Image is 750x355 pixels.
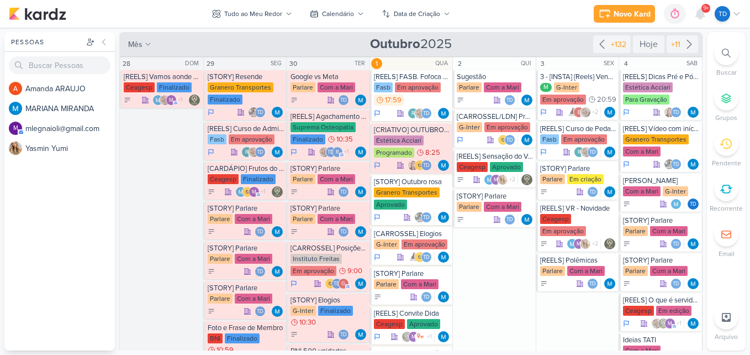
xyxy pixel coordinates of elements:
div: Thais de carvalho [670,159,682,170]
div: Colaboradores: Amannda Primo, emersongranero@ginter.com.br, Sarah Violante, Thais de carvalho, ma... [567,107,601,118]
div: mlegnaioli@gmail.com [166,95,177,106]
img: Sarah Violante [580,147,591,158]
p: Td [340,229,347,235]
img: MARIANA MIRANDA [604,147,615,158]
span: 2025 [370,35,452,53]
div: Thais de carvalho [255,226,266,237]
img: MARIANA MIRANDA [670,199,682,210]
div: [STORY] Parlare [457,192,534,201]
div: Em aprovação [484,122,530,132]
img: Sarah Violante [414,108,425,119]
img: Leviê Agência de Marketing Digital [272,186,283,197]
div: A Fazer [124,96,131,104]
div: Thais de carvalho [255,107,266,118]
div: [STORY] Parlare [208,204,284,213]
div: Colaboradores: MARIANA MIRANDA [670,199,684,210]
p: m [577,242,581,247]
div: m l e g n a i o l i @ g m a i l . c o m [25,123,115,134]
div: Em aprovação [402,239,447,249]
span: 9+ [703,4,709,13]
div: Responsável: MARIANA MIRANDA [272,107,283,118]
p: Td [506,217,513,223]
div: Colaboradores: MARIANA MIRANDA, mlegnaioli@gmail.com, Yasmin Yumi, ow se liga, Thais de carvalho [567,238,601,249]
div: Responsável: Leviê Agência de Marketing Digital [272,186,283,197]
p: Td [690,202,696,207]
div: Colaboradores: Thais de carvalho [587,186,601,197]
div: Fasb [208,134,226,144]
div: Google vs Meta [291,72,367,81]
div: [REELS] Dicas Pré e Pós Maquiagem [623,72,700,81]
div: Responsável: MARIANA MIRANDA [272,226,283,237]
img: MARIANA MIRANDA [604,186,615,197]
div: Responsável: MARIANA MIRANDA [438,160,449,171]
div: Colaboradores: MARIANA MIRANDA, IDBOX - Agência de Design, mlegnaioli@gmail.com, Thais de carvalho [235,186,268,197]
div: Thais de carvalho [688,199,699,210]
p: e [578,110,580,116]
div: Thais de carvalho [338,226,349,237]
div: Em aprovação [540,95,586,105]
div: Responsável: MARIANA MIRANDA [438,212,449,223]
div: Colaboradores: Tatiane Acciari, IDBOX - Agência de Design, Thais de carvalho [408,160,435,171]
div: Com a Mari [318,174,355,184]
div: Responsável: MARIANA MIRANDA [688,107,699,118]
div: Em criação [567,174,604,184]
span: 17:59 [385,96,402,104]
div: Ceagesp [540,214,571,224]
div: [STORY] Resende [208,72,284,81]
div: Responsável: MARIANA MIRANDA [355,147,366,158]
div: Colaboradores: MARIANA MIRANDA, mlegnaioli@gmail.com, Yasmin Yumi, ow se liga, Thais de carvalho [484,174,518,185]
p: Pendente [712,158,741,168]
div: 30 [288,58,299,69]
img: MARIANA MIRANDA [688,107,699,118]
div: [STORY] Outubro rosa [374,177,451,186]
div: Estética Acciari [623,82,673,92]
div: Aprovado [490,162,523,172]
span: 10:35 [336,135,353,143]
div: A Fazer [457,176,464,184]
div: A Fazer [291,188,298,196]
div: emersongranero@ginter.com.br [573,107,584,118]
img: IDBOX - Agência de Design [242,186,253,197]
span: +2 [508,175,515,184]
img: MARIANA MIRANDA [272,107,283,118]
div: A Fazer [291,96,298,104]
div: Colaboradores: Everton Granero, Thais de carvalho [248,107,268,118]
p: r [336,150,339,155]
div: QUA [435,59,451,68]
div: Para Gravação [623,95,669,105]
div: Em Andamento [208,148,214,156]
div: Colaboradores: Thais de carvalho [338,95,352,106]
p: Td [506,138,513,143]
div: A Fazer [457,96,464,104]
div: [STORY] Parlare [540,164,617,173]
div: Colaboradores: roberta.pecora@fasb.com.br, Sarah Violante, Thais de carvalho [241,147,268,158]
div: A Fazer [623,240,631,248]
p: Td [423,111,430,117]
p: r [245,150,249,155]
img: MARIANA MIRANDA [235,186,246,197]
div: Parlare [208,214,233,224]
img: Everton Granero [414,212,425,223]
div: Parlare [291,82,315,92]
div: Aprovado [374,200,407,210]
li: Ctrl + F [707,41,746,77]
img: MARIANA MIRANDA [355,226,366,237]
div: QUI [521,59,535,68]
span: +2 [591,108,598,117]
div: Programado [374,148,414,158]
div: Em Andamento [208,108,214,117]
span: mês [128,39,142,50]
div: Colaboradores: Tatiane Acciari, Thais de carvalho [664,107,684,118]
div: Thais de carvalho [504,214,515,225]
div: Em aprovação [395,82,441,92]
p: Td [589,190,596,195]
div: SAB [686,59,701,68]
div: Responsável: Leviê Agência de Marketing Digital [521,174,532,185]
span: +1 [177,96,183,105]
div: [CARDÁPIO] Frutos do Mar [208,164,284,173]
div: Colaboradores: Sarah Violante, Thais de carvalho, rolimaba30@gmail.com, Eduardo Rodrigues Campos [319,147,352,158]
div: Parlare [540,174,565,184]
div: A m a n d a A R A U J O [25,83,115,95]
img: MARIANA MIRANDA [272,226,283,237]
div: Responsável: MARIANA MIRANDA [688,159,699,170]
